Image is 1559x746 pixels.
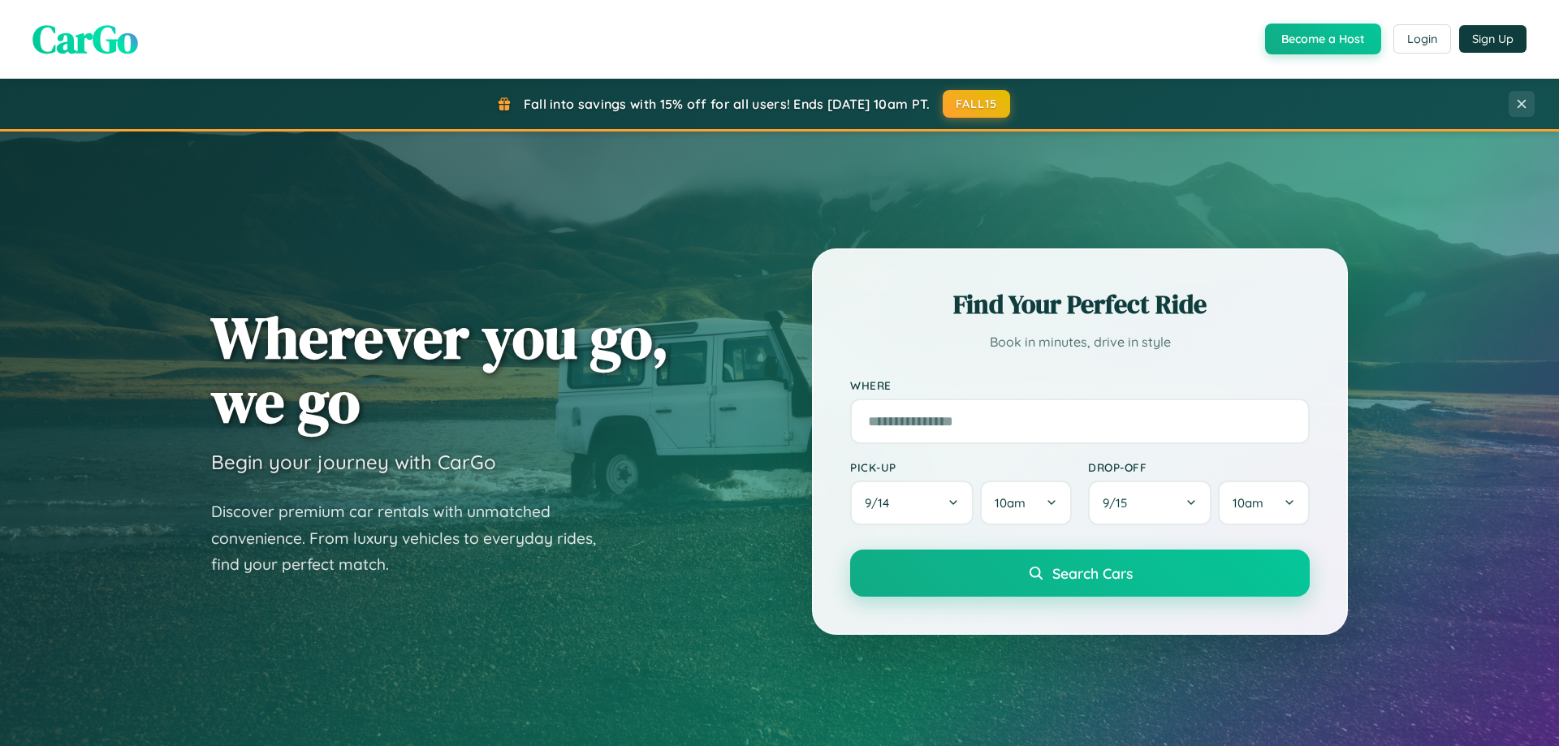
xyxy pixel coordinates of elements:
[211,450,496,474] h3: Begin your journey with CarGo
[1218,481,1310,525] button: 10am
[32,12,138,66] span: CarGo
[1088,460,1310,474] label: Drop-off
[211,305,669,433] h1: Wherever you go, we go
[1459,25,1527,53] button: Sign Up
[850,460,1072,474] label: Pick-up
[850,481,974,525] button: 9/14
[865,495,897,511] span: 9 / 14
[850,330,1310,354] p: Book in minutes, drive in style
[1088,481,1211,525] button: 9/15
[850,550,1310,597] button: Search Cars
[1052,564,1133,582] span: Search Cars
[211,498,617,578] p: Discover premium car rentals with unmatched convenience. From luxury vehicles to everyday rides, ...
[1393,24,1451,54] button: Login
[1103,495,1135,511] span: 9 / 15
[995,495,1026,511] span: 10am
[943,90,1011,118] button: FALL15
[850,287,1310,322] h2: Find Your Perfect Ride
[524,96,931,112] span: Fall into savings with 15% off for all users! Ends [DATE] 10am PT.
[980,481,1072,525] button: 10am
[1265,24,1381,54] button: Become a Host
[850,378,1310,392] label: Where
[1233,495,1263,511] span: 10am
